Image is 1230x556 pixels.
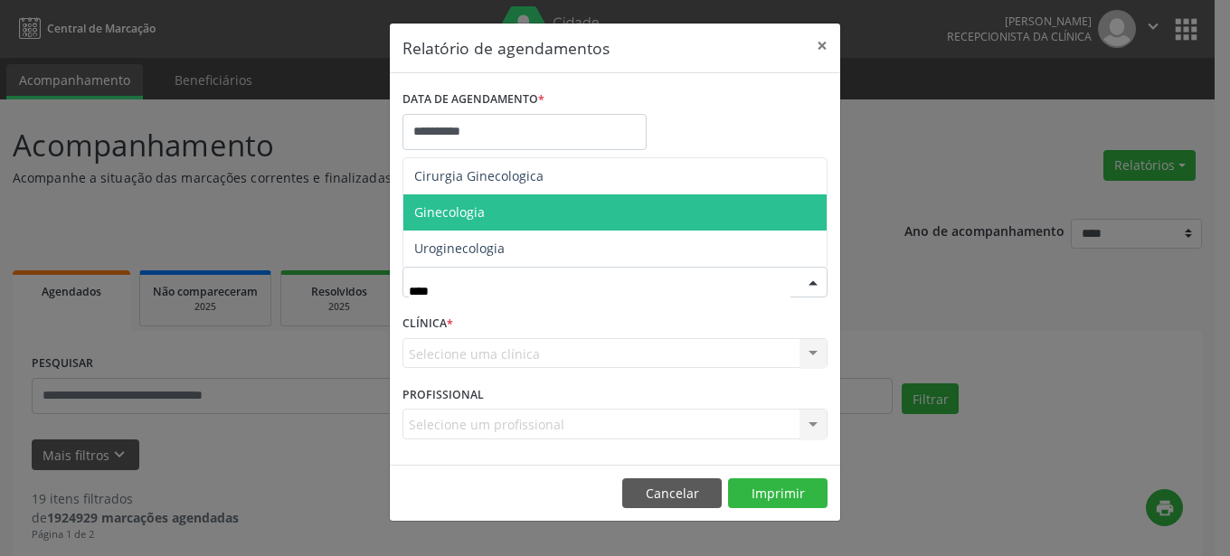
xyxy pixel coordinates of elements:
[402,86,544,114] label: DATA DE AGENDAMENTO
[622,478,722,509] button: Cancelar
[414,167,544,184] span: Cirurgia Ginecologica
[402,310,453,338] label: CLÍNICA
[728,478,828,509] button: Imprimir
[414,240,505,257] span: Uroginecologia
[804,24,840,68] button: Close
[414,203,485,221] span: Ginecologia
[402,381,484,409] label: PROFISSIONAL
[402,36,610,60] h5: Relatório de agendamentos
